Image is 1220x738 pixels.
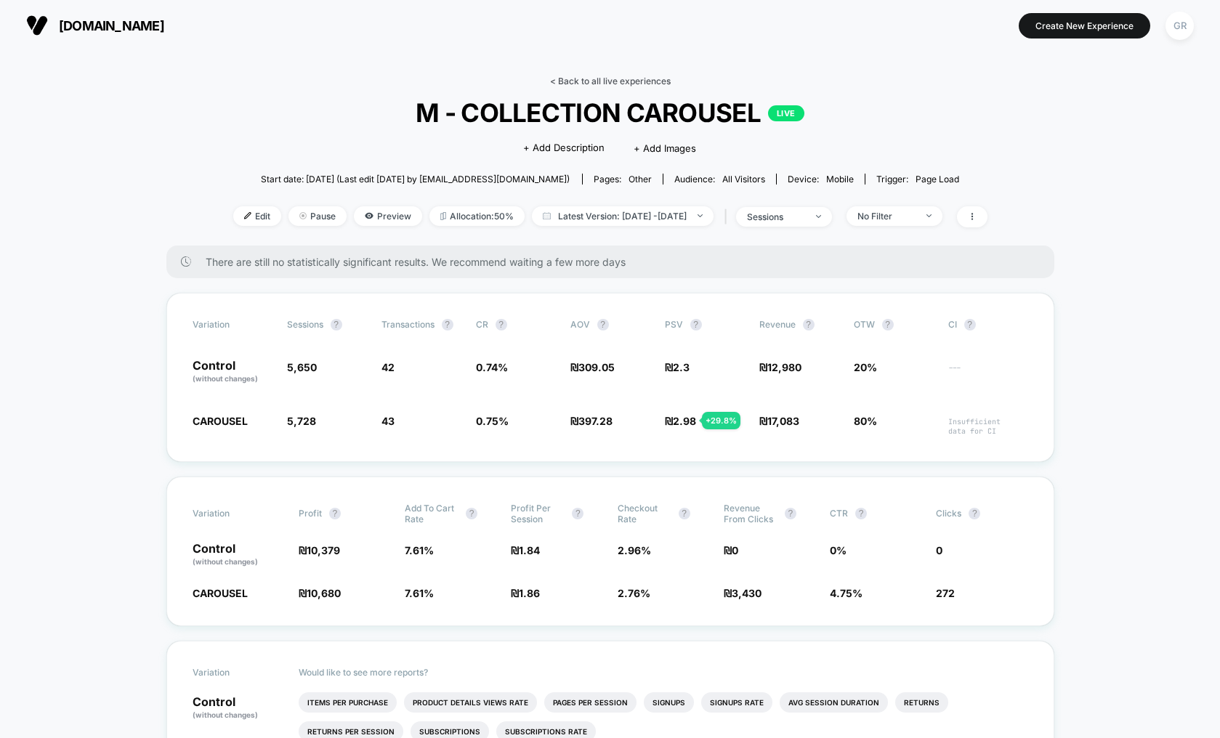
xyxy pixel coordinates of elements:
span: CTR [830,508,848,519]
span: 309.05 [578,361,615,373]
span: CI [948,319,1028,331]
span: ₪ [724,587,762,599]
span: Device: [776,174,865,184]
span: 0 [732,544,738,556]
span: Page Load [916,174,959,184]
span: Checkout Rate [618,503,671,524]
span: ₪ [570,415,613,427]
span: Revenue [759,319,796,330]
span: 17,083 [767,415,799,427]
span: ₪ [665,415,696,427]
span: 0 % [830,544,847,556]
span: 2.96 % [618,544,651,556]
span: 7.61 % [405,544,434,556]
span: --- [948,363,1028,384]
span: CAROUSEL [193,415,248,427]
p: LIVE [768,105,804,121]
span: Variation [193,319,272,331]
span: AOV [570,319,590,330]
span: Revenue From Clicks [724,503,777,524]
img: calendar [543,212,551,219]
span: Add To Cart Rate [405,503,458,524]
span: 20% [854,361,877,373]
li: Signups [644,692,694,713]
img: end [698,214,703,217]
button: ? [803,319,815,331]
div: sessions [747,211,805,222]
div: Trigger: [876,174,959,184]
button: ? [466,508,477,519]
span: 0.75 % [476,415,509,427]
span: 2.3 [673,361,690,373]
span: ₪ [511,587,540,599]
li: Items Per Purchase [299,692,397,713]
span: + Add Description [523,141,605,155]
span: 1.84 [519,544,540,556]
span: 3,430 [732,587,762,599]
span: 1.86 [519,587,540,599]
span: There are still no statistically significant results. We recommend waiting a few more days [206,256,1025,268]
span: CR [476,319,488,330]
img: end [816,215,821,218]
div: Audience: [674,174,765,184]
button: ? [855,508,867,519]
span: Sessions [287,319,323,330]
span: ₪ [511,544,540,556]
div: + 29.8 % [702,412,740,429]
button: ? [442,319,453,331]
button: ? [785,508,796,519]
img: end [926,214,932,217]
span: ₪ [665,361,690,373]
span: Transactions [381,319,435,330]
span: 272 [936,587,955,599]
span: ₪ [759,415,799,427]
span: [DOMAIN_NAME] [59,18,164,33]
span: PSV [665,319,683,330]
button: ? [679,508,690,519]
span: 43 [381,415,395,427]
button: ? [882,319,894,331]
span: ₪ [570,361,615,373]
span: Variation [193,503,272,524]
li: Returns [895,692,948,713]
img: end [299,212,307,219]
button: ? [329,508,341,519]
li: Avg Session Duration [780,692,888,713]
span: All Visitors [722,174,765,184]
span: Profit [299,508,322,519]
span: (without changes) [193,374,258,383]
button: ? [597,319,609,331]
span: 0.74 % [476,361,508,373]
span: 12,980 [767,361,801,373]
span: 5,650 [287,361,317,373]
button: ? [572,508,583,519]
div: Pages: [594,174,652,184]
a: < Back to all live experiences [550,76,671,86]
span: 5,728 [287,415,316,427]
span: 0 [936,544,942,556]
span: 42 [381,361,395,373]
span: CAROUSEL [193,587,248,599]
p: Control [193,543,284,567]
span: other [629,174,652,184]
span: (without changes) [193,710,258,719]
span: 4.75 % [830,587,863,599]
span: Pause [288,206,347,226]
span: ₪ [299,587,341,599]
p: Would like to see more reports? [299,667,1028,678]
span: Variation [193,667,272,678]
span: Preview [354,206,422,226]
span: OTW [854,319,934,331]
button: Create New Experience [1019,13,1150,38]
img: Visually logo [26,15,48,36]
span: M - COLLECTION CAROUSEL [270,97,949,128]
button: ? [496,319,507,331]
li: Product Details Views Rate [404,692,537,713]
span: 10,680 [307,587,341,599]
span: Latest Version: [DATE] - [DATE] [532,206,714,226]
span: Insufficient data for CI [948,417,1028,436]
span: ₪ [724,544,738,556]
span: 10,379 [307,544,340,556]
span: mobile [826,174,854,184]
span: ₪ [759,361,801,373]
